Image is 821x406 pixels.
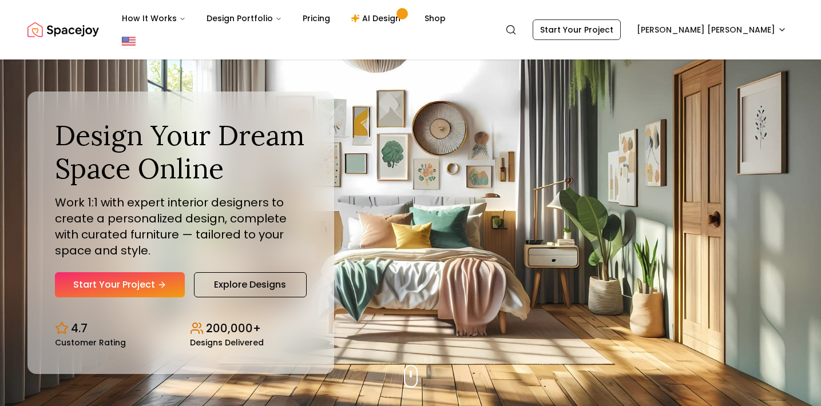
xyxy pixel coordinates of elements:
h1: Design Your Dream Space Online [55,119,307,185]
a: Start Your Project [55,272,185,297]
div: Design stats [55,311,307,347]
a: Pricing [294,7,339,30]
a: Start Your Project [533,19,621,40]
p: 4.7 [71,320,88,336]
button: How It Works [113,7,195,30]
nav: Main [113,7,455,30]
button: [PERSON_NAME] [PERSON_NAME] [630,19,794,40]
small: Designs Delivered [190,339,264,347]
a: Spacejoy [27,18,99,41]
img: United States [122,34,136,48]
button: Design Portfolio [197,7,291,30]
p: 200,000+ [206,320,261,336]
small: Customer Rating [55,339,126,347]
a: Shop [415,7,455,30]
img: Spacejoy Logo [27,18,99,41]
p: Work 1:1 with expert interior designers to create a personalized design, complete with curated fu... [55,194,307,258]
a: Explore Designs [194,272,307,297]
a: AI Design [342,7,413,30]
